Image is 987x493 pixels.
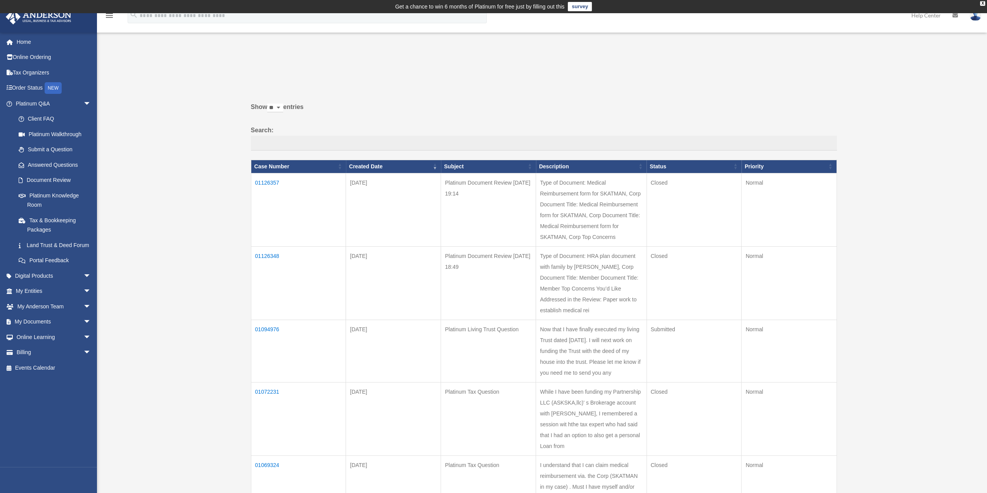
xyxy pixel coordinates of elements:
[11,126,99,142] a: Platinum Walkthrough
[5,268,103,284] a: Digital Productsarrow_drop_down
[346,320,441,382] td: [DATE]
[251,125,837,150] label: Search:
[742,173,837,246] td: Normal
[742,246,837,320] td: Normal
[5,299,103,314] a: My Anderson Teamarrow_drop_down
[646,160,742,173] th: Status: activate to sort column ascending
[11,111,99,127] a: Client FAQ
[105,14,114,20] a: menu
[970,10,981,21] img: User Pic
[11,157,95,173] a: Answered Questions
[742,160,837,173] th: Priority: activate to sort column ascending
[441,320,536,382] td: Platinum Living Trust Question
[267,104,283,112] select: Showentries
[5,314,103,330] a: My Documentsarrow_drop_down
[536,320,646,382] td: Now that I have finally executed my living Trust dated [DATE]. I will next work on funding the Tr...
[536,173,646,246] td: Type of Document: Medical Reimbursement form for SKATMAN, Corp Document Title: Medical Reimbursem...
[441,382,536,455] td: Platinum Tax Question
[5,284,103,299] a: My Entitiesarrow_drop_down
[441,160,536,173] th: Subject: activate to sort column ascending
[441,173,536,246] td: Platinum Document Review [DATE] 19:14
[742,382,837,455] td: Normal
[251,246,346,320] td: 01126348
[251,320,346,382] td: 01094976
[5,80,103,96] a: Order StatusNEW
[251,173,346,246] td: 01126357
[5,329,103,345] a: Online Learningarrow_drop_down
[742,320,837,382] td: Normal
[5,345,103,360] a: Billingarrow_drop_down
[83,314,99,330] span: arrow_drop_down
[251,136,837,150] input: Search:
[83,299,99,315] span: arrow_drop_down
[536,246,646,320] td: Type of Document: HRA plan document with family by [PERSON_NAME], Corp Document Title: Member Doc...
[11,142,99,157] a: Submit a Question
[646,382,742,455] td: Closed
[5,50,103,65] a: Online Ordering
[5,34,103,50] a: Home
[3,9,74,24] img: Anderson Advisors Platinum Portal
[83,284,99,299] span: arrow_drop_down
[251,382,346,455] td: 01072231
[5,65,103,80] a: Tax Organizers
[536,382,646,455] td: While I have been funding my Partnership LLC (ASKSKA,llc)' s Brokerage account with [PERSON_NAME]...
[980,1,985,6] div: close
[130,10,138,19] i: search
[83,268,99,284] span: arrow_drop_down
[646,246,742,320] td: Closed
[536,160,646,173] th: Description: activate to sort column ascending
[11,237,99,253] a: Land Trust & Deed Forum
[83,345,99,361] span: arrow_drop_down
[5,360,103,375] a: Events Calendar
[568,2,592,11] a: survey
[251,160,346,173] th: Case Number: activate to sort column ascending
[11,173,99,188] a: Document Review
[395,2,565,11] div: Get a chance to win 6 months of Platinum for free just by filling out this
[45,82,62,94] div: NEW
[646,173,742,246] td: Closed
[105,11,114,20] i: menu
[5,96,99,111] a: Platinum Q&Aarrow_drop_down
[646,320,742,382] td: Submitted
[346,382,441,455] td: [DATE]
[251,102,837,120] label: Show entries
[83,329,99,345] span: arrow_drop_down
[346,173,441,246] td: [DATE]
[346,246,441,320] td: [DATE]
[11,213,99,237] a: Tax & Bookkeeping Packages
[11,253,99,268] a: Portal Feedback
[11,188,99,213] a: Platinum Knowledge Room
[441,246,536,320] td: Platinum Document Review [DATE] 18:49
[346,160,441,173] th: Created Date: activate to sort column ascending
[83,96,99,112] span: arrow_drop_down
